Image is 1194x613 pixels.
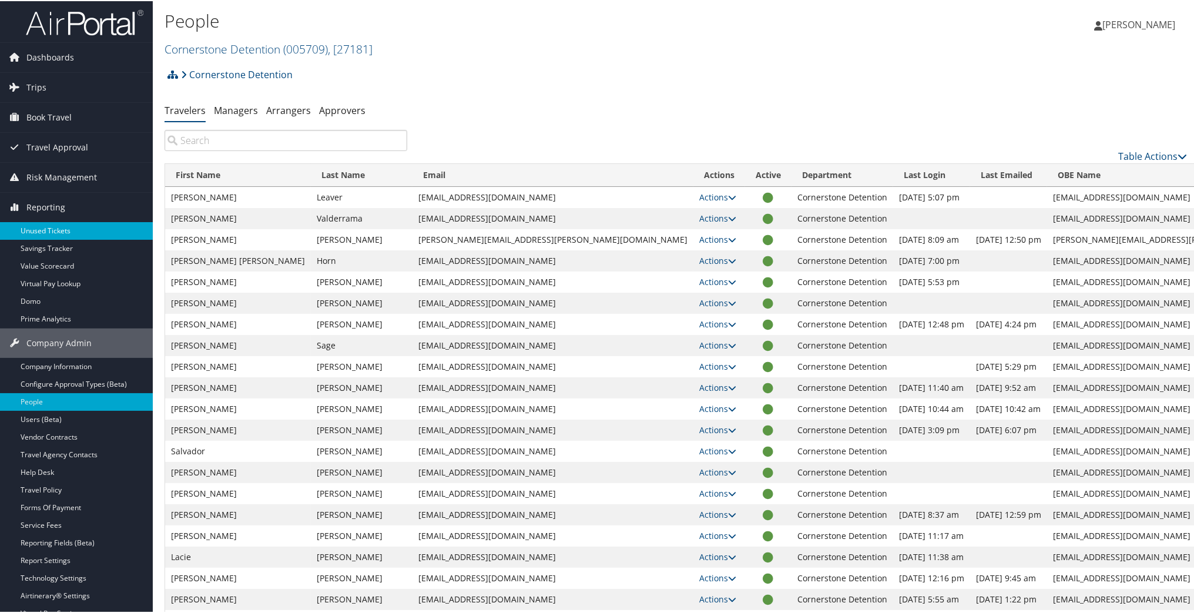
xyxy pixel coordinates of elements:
[311,418,412,440] td: [PERSON_NAME]
[412,567,693,588] td: [EMAIL_ADDRESS][DOMAIN_NAME]
[311,292,412,313] td: [PERSON_NAME]
[311,207,412,228] td: Valderrama
[311,461,412,482] td: [PERSON_NAME]
[699,487,736,498] a: Actions
[699,190,736,202] a: Actions
[311,440,412,461] td: [PERSON_NAME]
[693,163,745,186] th: Actions
[165,355,311,376] td: [PERSON_NAME]
[412,376,693,397] td: [EMAIL_ADDRESS][DOMAIN_NAME]
[214,103,258,116] a: Managers
[165,397,311,418] td: [PERSON_NAME]
[165,588,311,609] td: [PERSON_NAME]
[791,524,893,545] td: Cornerstone Detention
[165,207,311,228] td: [PERSON_NAME]
[893,418,970,440] td: [DATE] 3:09 pm
[165,313,311,334] td: [PERSON_NAME]
[699,233,736,244] a: Actions
[412,503,693,524] td: [EMAIL_ADDRESS][DOMAIN_NAME]
[412,270,693,292] td: [EMAIL_ADDRESS][DOMAIN_NAME]
[699,465,736,477] a: Actions
[893,228,970,249] td: [DATE] 8:09 am
[165,524,311,545] td: [PERSON_NAME]
[970,163,1047,186] th: Last Emailed: activate to sort column ascending
[699,508,736,519] a: Actions
[412,588,693,609] td: [EMAIL_ADDRESS][DOMAIN_NAME]
[311,567,412,588] td: [PERSON_NAME]
[328,40,373,56] span: , [ 27181 ]
[165,292,311,313] td: [PERSON_NAME]
[311,249,412,270] td: Horn
[1102,17,1175,30] span: [PERSON_NAME]
[412,482,693,503] td: [EMAIL_ADDRESS][DOMAIN_NAME]
[311,524,412,545] td: [PERSON_NAME]
[699,296,736,307] a: Actions
[893,249,970,270] td: [DATE] 7:00 pm
[311,355,412,376] td: [PERSON_NAME]
[970,313,1047,334] td: [DATE] 4:24 pm
[699,275,736,286] a: Actions
[165,40,373,56] a: Cornerstone Detention
[970,503,1047,524] td: [DATE] 12:59 pm
[26,327,92,357] span: Company Admin
[165,482,311,503] td: [PERSON_NAME]
[791,545,893,567] td: Cornerstone Detention
[283,40,328,56] span: ( 005709 )
[791,186,893,207] td: Cornerstone Detention
[311,186,412,207] td: Leaver
[699,444,736,455] a: Actions
[412,524,693,545] td: [EMAIL_ADDRESS][DOMAIN_NAME]
[412,355,693,376] td: [EMAIL_ADDRESS][DOMAIN_NAME]
[1094,6,1187,41] a: [PERSON_NAME]
[791,418,893,440] td: Cornerstone Detention
[791,163,893,186] th: Department: activate to sort column ascending
[791,313,893,334] td: Cornerstone Detention
[311,270,412,292] td: [PERSON_NAME]
[26,162,97,191] span: Risk Management
[791,228,893,249] td: Cornerstone Detention
[412,207,693,228] td: [EMAIL_ADDRESS][DOMAIN_NAME]
[699,402,736,413] a: Actions
[699,571,736,582] a: Actions
[165,103,206,116] a: Travelers
[791,461,893,482] td: Cornerstone Detention
[165,461,311,482] td: [PERSON_NAME]
[893,163,970,186] th: Last Login: activate to sort column ascending
[699,212,736,223] a: Actions
[893,588,970,609] td: [DATE] 5:55 am
[311,376,412,397] td: [PERSON_NAME]
[412,545,693,567] td: [EMAIL_ADDRESS][DOMAIN_NAME]
[165,129,407,150] input: Search
[699,317,736,329] a: Actions
[791,503,893,524] td: Cornerstone Detention
[26,8,143,35] img: airportal-logo.png
[745,163,791,186] th: Active: activate to sort column ascending
[165,186,311,207] td: [PERSON_NAME]
[165,567,311,588] td: [PERSON_NAME]
[699,381,736,392] a: Actions
[412,334,693,355] td: [EMAIL_ADDRESS][DOMAIN_NAME]
[791,440,893,461] td: Cornerstone Detention
[26,72,46,101] span: Trips
[311,334,412,355] td: Sage
[26,102,72,131] span: Book Travel
[970,418,1047,440] td: [DATE] 6:07 pm
[165,163,311,186] th: First Name: activate to sort column ascending
[311,228,412,249] td: [PERSON_NAME]
[970,355,1047,376] td: [DATE] 5:29 pm
[893,313,970,334] td: [DATE] 12:48 pm
[412,313,693,334] td: [EMAIL_ADDRESS][DOMAIN_NAME]
[893,524,970,545] td: [DATE] 11:17 am
[893,376,970,397] td: [DATE] 11:40 am
[412,228,693,249] td: [PERSON_NAME][EMAIL_ADDRESS][PERSON_NAME][DOMAIN_NAME]
[893,186,970,207] td: [DATE] 5:07 pm
[970,376,1047,397] td: [DATE] 9:52 am
[181,62,293,85] a: Cornerstone Detention
[165,503,311,524] td: [PERSON_NAME]
[893,503,970,524] td: [DATE] 8:37 am
[165,418,311,440] td: [PERSON_NAME]
[893,567,970,588] td: [DATE] 12:16 pm
[412,292,693,313] td: [EMAIL_ADDRESS][DOMAIN_NAME]
[893,270,970,292] td: [DATE] 5:53 pm
[165,228,311,249] td: [PERSON_NAME]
